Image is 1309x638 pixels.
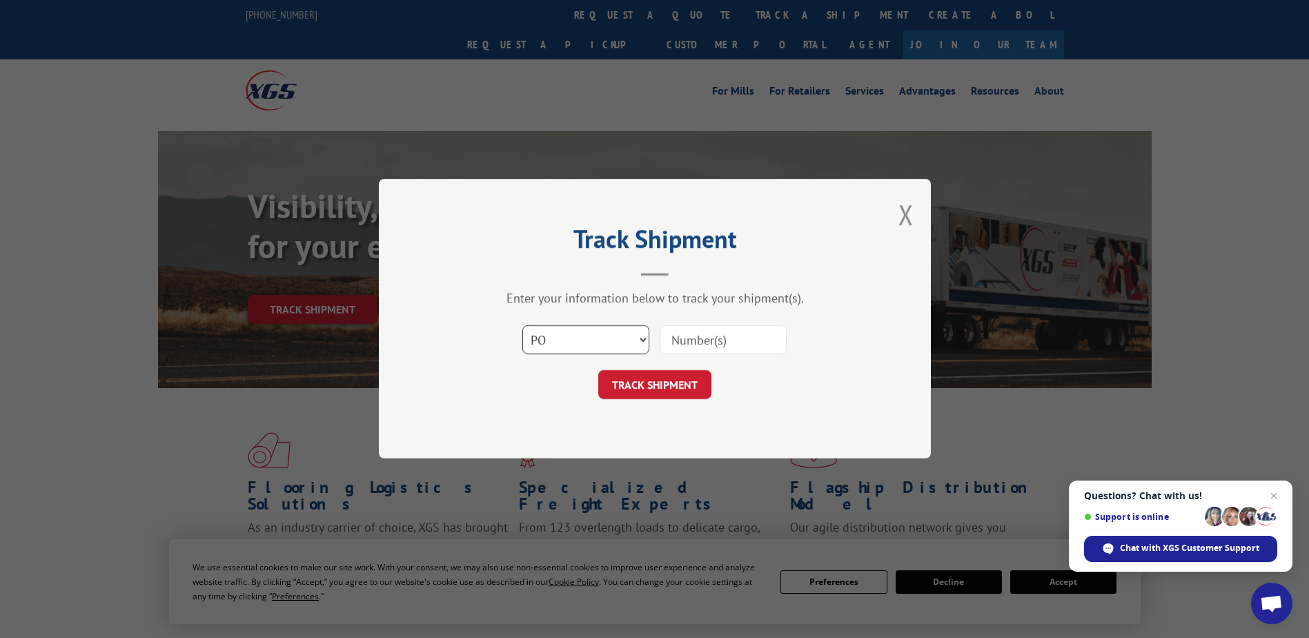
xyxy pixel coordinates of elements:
[1084,512,1200,522] span: Support is online
[1084,490,1277,501] span: Questions? Chat with us!
[448,291,862,307] div: Enter your information below to track your shipment(s).
[598,371,711,400] button: TRACK SHIPMENT
[1251,583,1292,624] div: Open chat
[1084,536,1277,562] div: Chat with XGS Customer Support
[660,326,787,355] input: Number(s)
[898,196,914,233] button: Close modal
[1120,542,1259,554] span: Chat with XGS Customer Support
[448,229,862,255] h2: Track Shipment
[1266,487,1282,504] span: Close chat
